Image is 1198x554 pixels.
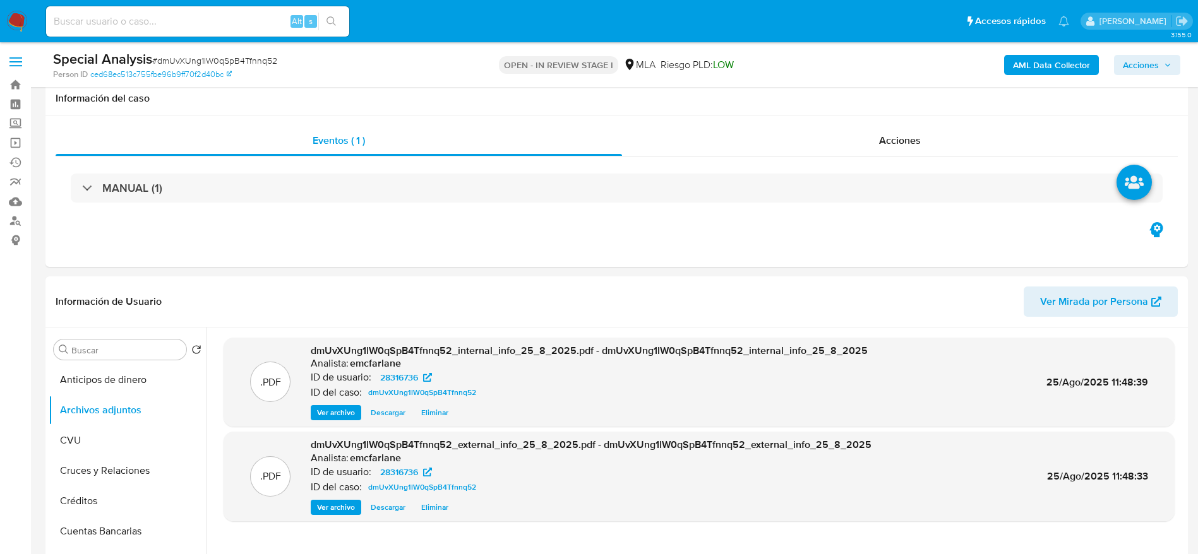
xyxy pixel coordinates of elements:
span: Ver archivo [317,406,355,419]
p: Analista: [311,357,349,370]
p: ID del caso: [311,386,362,399]
a: ced68ec513c755fbe96b9ff70f2d40bc [90,69,232,80]
span: Ver archivo [317,501,355,514]
b: AML Data Collector [1013,55,1090,75]
p: OPEN - IN REVIEW STAGE I [499,56,618,74]
span: dmUvXUng1lW0qSpB4Tfnnq52_internal_info_25_8_2025.pdf - dmUvXUng1lW0qSpB4Tfnnq52_internal_info_25_... [311,343,868,358]
span: LOW [713,57,734,72]
span: dmUvXUng1lW0qSpB4Tfnnq52 [368,385,476,400]
button: Eliminar [415,405,455,420]
h1: Información de Usuario [56,295,162,308]
button: Volver al orden por defecto [191,345,201,358]
span: 25/Ago/2025 11:48:33 [1047,469,1148,483]
span: # dmUvXUng1lW0qSpB4Tfnnq52 [152,54,277,67]
span: 28316736 [380,370,418,385]
p: elaine.mcfarlane@mercadolibre.com [1099,15,1171,27]
p: ID de usuario: [311,466,371,478]
span: dmUvXUng1lW0qSpB4Tfnnq52_external_info_25_8_2025.pdf - dmUvXUng1lW0qSpB4Tfnnq52_external_info_25_... [311,437,872,452]
span: Eliminar [421,501,448,514]
b: Special Analysis [53,49,152,69]
h6: emcfarlane [350,452,401,464]
button: Ver Mirada por Persona [1024,286,1178,317]
span: Accesos rápidos [975,15,1046,28]
button: AML Data Collector [1004,55,1099,75]
a: Notificaciones [1058,16,1069,27]
p: ID de usuario: [311,371,371,384]
button: Archivos adjuntos [49,395,207,425]
button: Cuentas Bancarias [49,516,207,546]
p: Analista: [311,452,349,464]
span: Descargar [371,406,405,419]
button: Anticipos de dinero [49,365,207,395]
button: Eliminar [415,500,455,515]
button: Descargar [364,500,412,515]
span: dmUvXUng1lW0qSpB4Tfnnq52 [368,480,476,495]
span: Eventos ( 1 ) [313,133,365,148]
h6: emcfarlane [350,357,401,370]
button: Buscar [59,345,69,355]
p: .PDF [260,469,281,483]
span: Alt [292,15,302,27]
span: Descargar [371,501,405,514]
h1: Información del caso [56,92,1178,105]
p: ID del caso: [311,481,362,493]
button: Ver archivo [311,500,361,515]
span: Riesgo PLD: [661,58,734,72]
b: Person ID [53,69,88,80]
button: search-icon [318,13,344,30]
button: CVU [49,425,207,456]
button: Acciones [1114,55,1180,75]
span: 28316736 [380,464,418,480]
input: Buscar [71,345,181,356]
input: Buscar usuario o caso... [46,13,349,30]
p: .PDF [260,375,281,389]
a: 28316736 [373,370,440,385]
span: 25/Ago/2025 11:48:39 [1046,375,1148,389]
button: Ver archivo [311,405,361,420]
span: Acciones [879,133,921,148]
a: dmUvXUng1lW0qSpB4Tfnnq52 [363,385,481,400]
a: dmUvXUng1lW0qSpB4Tfnnq52 [363,480,481,495]
a: Salir [1175,15,1189,28]
button: Créditos [49,486,207,516]
button: Cruces y Relaciones [49,456,207,486]
div: MANUAL (1) [71,174,1163,203]
h3: MANUAL (1) [102,181,162,195]
div: MLA [623,58,656,72]
span: s [309,15,313,27]
span: Eliminar [421,406,448,419]
span: Acciones [1123,55,1159,75]
a: 28316736 [373,464,440,480]
span: Ver Mirada por Persona [1040,286,1148,317]
button: Descargar [364,405,412,420]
